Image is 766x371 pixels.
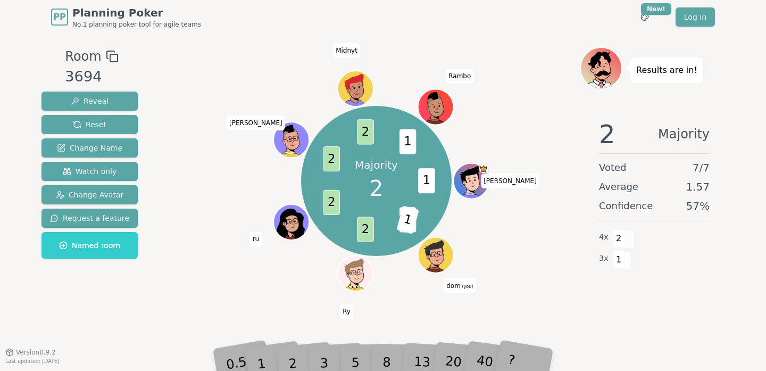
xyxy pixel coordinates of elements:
span: Click to change your name [444,278,476,293]
button: Reset [41,115,138,134]
button: Version0.9.2 [5,348,56,357]
button: Change Avatar [41,185,138,204]
div: New! [641,3,671,15]
span: 4 x [599,232,609,243]
span: 1.57 [686,179,710,194]
span: Version 0.9.2 [16,348,56,357]
span: 2 [357,119,374,144]
button: Request a feature [41,209,138,228]
p: Majority [355,158,398,172]
p: Results are in! [636,63,697,78]
span: 2 [323,146,340,171]
button: Click to change your avatar [419,238,452,271]
span: Confidence [599,199,653,213]
span: 1 [613,251,625,269]
span: Watch only [63,166,117,177]
span: Click to change your name [481,174,539,188]
span: Average [599,179,638,194]
span: 2 [323,190,340,215]
span: Click to change your name [227,116,285,130]
span: Request a feature [50,213,129,224]
span: 3 x [599,253,609,265]
button: New! [635,7,654,27]
span: Reveal [71,96,109,106]
span: Majority [658,121,710,147]
span: Matthew J is the host [479,164,488,173]
span: Room [65,47,101,66]
span: Click to change your name [340,304,353,319]
a: PPPlanning PokerNo.1 planning poker tool for agile teams [51,5,201,29]
span: 1 [399,129,416,154]
span: 2 [613,229,625,248]
button: Reveal [41,92,138,111]
span: PP [53,11,65,23]
span: Change Avatar [56,189,124,200]
span: Voted [599,160,627,175]
span: 2 [599,121,615,147]
button: Watch only [41,162,138,181]
span: No.1 planning poker tool for agile teams [72,20,201,29]
span: Click to change your name [250,232,262,246]
span: Reset [73,119,106,130]
span: Named room [59,240,120,251]
span: 57 % [686,199,710,213]
span: Change Name [57,143,122,153]
span: Click to change your name [333,43,360,58]
span: Click to change your name [446,69,473,84]
div: 3694 [65,66,118,88]
button: Named room [41,232,138,259]
span: (you) [461,284,473,288]
a: Log in [676,7,715,27]
span: 2 [357,217,374,242]
span: 7 / 7 [693,160,710,175]
span: 2 [370,172,383,204]
button: Change Name [41,138,138,158]
span: 1 [418,168,435,193]
span: Last updated: [DATE] [5,358,60,364]
span: Planning Poker [72,5,201,20]
span: 1 [396,205,419,234]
